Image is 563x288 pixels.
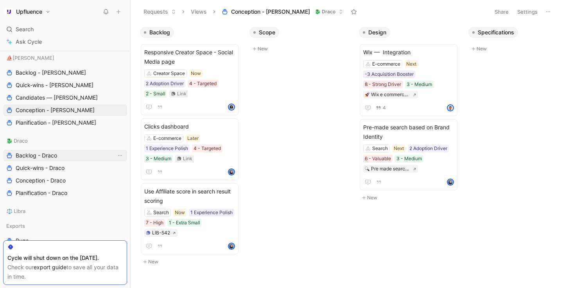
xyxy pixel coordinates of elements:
span: Quick-wins - Draco [16,164,65,172]
span: Conception - [PERSON_NAME] [231,8,310,16]
button: New [359,193,462,202]
button: Share [491,6,512,17]
div: BacklogNew [137,23,246,270]
a: Ask Cycle [3,36,127,48]
span: Use Affiliate score in search result scoring [144,187,235,206]
div: ⚖️ Libra [3,205,127,217]
a: export guide [34,264,66,270]
span: Search [16,25,34,34]
div: LIB-542 [152,229,170,237]
span: Backlog - [PERSON_NAME] [16,69,86,77]
span: Design [368,29,386,36]
div: Next [394,145,404,152]
div: Cycle will shut down on the [DATE]. [7,253,123,263]
div: Search [153,209,169,216]
div: 7 - High [146,219,163,227]
a: Conception - [PERSON_NAME] [3,104,127,116]
a: Planification - [PERSON_NAME] [3,117,127,129]
div: 6 - Valuable [365,155,391,163]
div: Now [191,70,201,77]
span: Wix — Integration [363,48,454,57]
button: Settings [514,6,541,17]
a: Use Affiliate score in search result scoringSearchNow1 Experience Polish7 - High1 - Extra SmallLI... [141,183,238,254]
button: UpfluenceUpfluence [3,6,52,17]
a: Wix — IntegrationE-commerceNext-3 Acquisition Booster8 - Strong Driver3 - Medium🚀Wix e commerce i... [360,44,457,116]
a: Quick-wins - Draco [3,162,127,174]
img: avatar [448,179,453,185]
div: -3 Acquisition Booster [365,70,414,78]
button: New [249,44,353,54]
button: Design [359,27,390,38]
span: Bugs [16,237,29,245]
div: 3 - Medium [396,155,422,163]
img: avatar [229,169,234,175]
span: ⛵️[PERSON_NAME] [6,54,54,62]
a: Quick-wins - [PERSON_NAME] [3,79,127,91]
div: Creator Space [153,70,185,77]
span: 🐉 Draco [315,8,335,16]
a: Clicks dashboardE-commerceLater1 Experience Polish4 - Targeted3 - MediumLinkavatar [141,118,238,180]
button: View actions [116,152,124,159]
a: Conception - Draco [3,175,127,186]
button: Scope [249,27,279,38]
img: Upfluence [5,8,13,16]
div: 4 - Targeted [194,145,221,152]
img: avatar [229,104,234,110]
span: Exports [6,222,25,230]
img: avatar [448,105,453,111]
span: Backlog [149,29,170,36]
span: 4 [383,106,386,110]
div: Check our to save all your data in time. [7,263,123,281]
div: 🐉 DracoBacklog - DracoView actionsQuick-wins - DracoConception - DracoPlanification - Draco [3,135,127,199]
div: ⚖️ Libra [3,205,127,219]
span: Scope [259,29,275,36]
div: ⛵️[PERSON_NAME] [3,52,127,64]
span: Planification - Draco [16,189,67,197]
span: Quick-wins - [PERSON_NAME] [16,81,93,89]
div: 1 Experience Polish [190,209,233,216]
div: Next [406,60,416,68]
span: Candidates — [PERSON_NAME] [16,94,98,102]
button: New [140,257,243,267]
div: ⛵️[PERSON_NAME]Backlog - [PERSON_NAME]Quick-wins - [PERSON_NAME]Candidates — [PERSON_NAME]Concept... [3,52,127,129]
div: Wix e commerce integration [371,91,411,98]
span: Backlog - Draco [16,152,57,159]
div: 2 Adoption Driver [409,145,447,152]
button: Views [187,6,210,18]
h1: Upfluence [16,8,42,15]
div: Exports [3,220,127,232]
button: Conception - [PERSON_NAME]🐉 Draco [218,6,347,18]
a: Backlog - [PERSON_NAME] [3,67,127,79]
a: Pre-made search based on Brand IdentitySearchNext2 Adoption Driver6 - Valuable3 - Medium🔍Pre made... [360,119,457,190]
div: 8 - Strong Driver [365,80,401,88]
div: 3 - Medium [146,155,171,163]
div: Pre made search based on brand data [371,165,411,173]
span: Conception - [PERSON_NAME] [16,106,95,114]
a: Backlog - DracoView actions [3,150,127,161]
div: ScopeNew [246,23,356,57]
span: 🐉 Draco [6,137,28,145]
span: Planification - [PERSON_NAME] [16,119,96,127]
span: Specifications [478,29,514,36]
a: Responsive Creator Space - Social Media pageCreator SpaceNow2 Adoption Driver4 - Targeted2 - Smal... [141,44,238,115]
div: Search [3,23,127,35]
span: Responsive Creator Space - Social Media page [144,48,235,66]
span: Pre-made search based on Brand Identity [363,123,454,141]
span: ⚖️ Libra [6,207,25,215]
div: 3 - Medium [407,80,432,88]
a: Candidates — [PERSON_NAME] [3,92,127,104]
button: 4 [374,104,387,112]
span: Clicks dashboard [144,122,235,131]
div: E-commerce [153,134,181,142]
div: E-commerce [372,60,400,68]
button: Backlog [140,27,174,38]
div: 4 - Targeted [189,80,217,88]
div: Search [372,145,388,152]
div: Link [183,155,192,163]
div: Link [177,90,186,98]
div: ExportsBugsFeaturesFeedbacks [3,220,127,272]
img: avatar [229,243,234,249]
button: Requests [140,6,179,18]
div: Now [175,209,185,216]
div: DesignNew [356,23,465,206]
